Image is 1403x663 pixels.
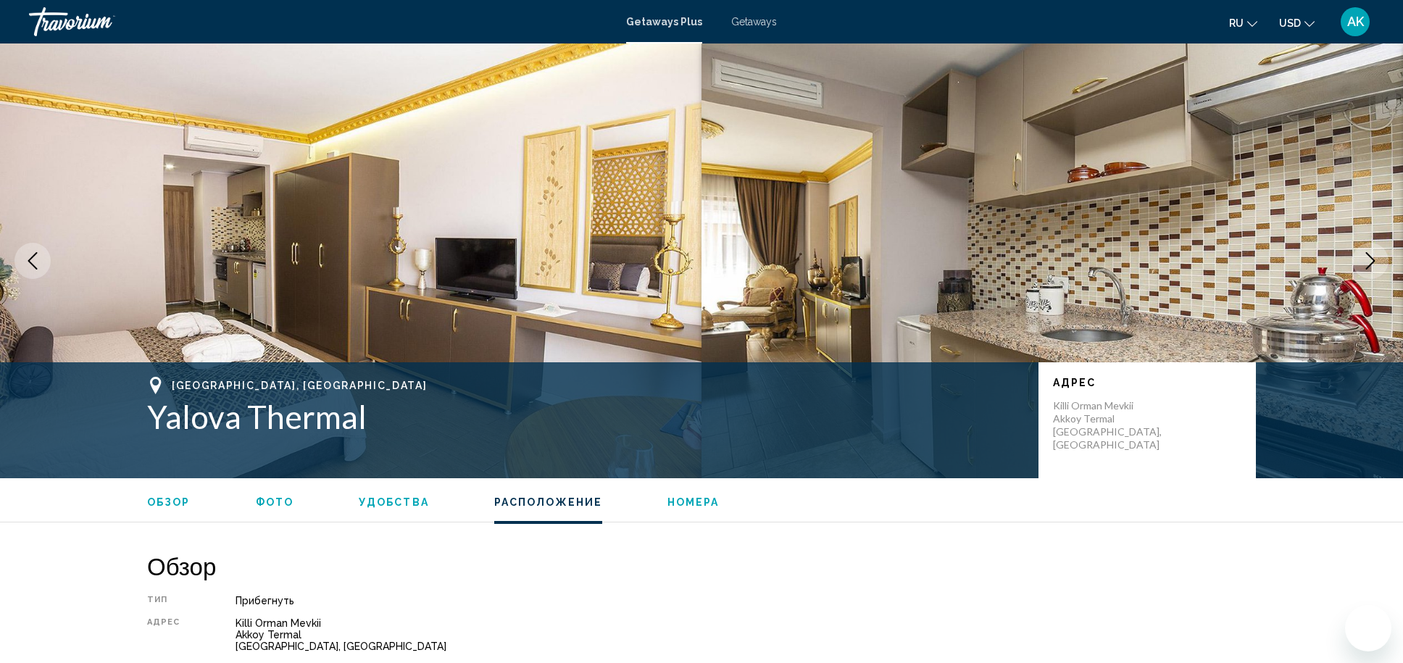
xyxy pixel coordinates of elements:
[147,496,191,508] span: Обзор
[236,595,1256,606] div: Прибегнуть
[1352,243,1389,279] button: Next image
[147,496,191,509] button: Обзор
[1279,17,1301,29] span: USD
[667,496,720,508] span: Номера
[256,496,293,508] span: Фото
[626,16,702,28] a: Getaways Plus
[256,496,293,509] button: Фото
[1053,399,1169,451] p: Killi Orman Mevkii Akkoy Termal [GEOGRAPHIC_DATA], [GEOGRAPHIC_DATA]
[1229,17,1244,29] span: ru
[1345,605,1391,651] iframe: Кнопка запуска окна обмена сообщениями
[147,551,1256,580] h2: Обзор
[667,496,720,509] button: Номера
[29,7,612,36] a: Travorium
[1347,14,1364,29] span: AK
[147,595,199,606] div: Тип
[494,496,602,509] button: Расположение
[1229,12,1257,33] button: Change language
[494,496,602,508] span: Расположение
[147,617,199,652] div: Адрес
[1279,12,1315,33] button: Change currency
[147,398,1024,435] h1: Yalova Thermal
[14,243,51,279] button: Previous image
[359,496,429,509] button: Удобства
[236,617,1256,652] div: Killi Orman Mevkii Akkoy Termal [GEOGRAPHIC_DATA], [GEOGRAPHIC_DATA]
[1053,377,1241,388] p: Адрес
[359,496,429,508] span: Удобства
[731,16,777,28] a: Getaways
[172,380,427,391] span: [GEOGRAPHIC_DATA], [GEOGRAPHIC_DATA]
[1336,7,1374,37] button: User Menu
